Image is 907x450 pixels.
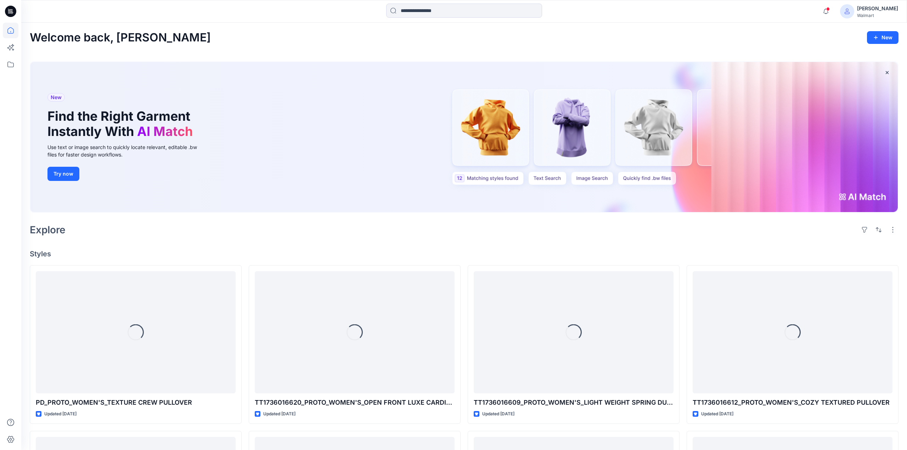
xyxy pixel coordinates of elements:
[47,109,196,139] h1: Find the Right Garment Instantly With
[30,224,66,235] h2: Explore
[47,143,207,158] div: Use text or image search to quickly locate relevant, editable .bw files for faster design workflows.
[47,167,79,181] button: Try now
[255,398,455,408] p: TT1736016620_PROTO_WOMEN'S_OPEN FRONT LUXE CARDIGAN
[482,410,514,418] p: Updated [DATE]
[844,8,850,14] svg: avatar
[137,124,193,139] span: AI Match
[30,31,211,44] h2: Welcome back, [PERSON_NAME]
[867,31,898,44] button: New
[51,93,62,102] span: New
[474,398,674,408] p: TT1736016609_PROTO_WOMEN'S_LIGHT WEIGHT SPRING DUSTER
[30,250,898,258] h4: Styles
[857,13,898,18] div: Walmart
[701,410,733,418] p: Updated [DATE]
[857,4,898,13] div: [PERSON_NAME]
[693,398,892,408] p: TT1736016612_PROTO_WOMEN'S_COZY TEXTURED PULLOVER
[44,410,77,418] p: Updated [DATE]
[36,398,236,408] p: PD_PROTO_WOMEN'S_TEXTURE CREW PULLOVER
[263,410,295,418] p: Updated [DATE]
